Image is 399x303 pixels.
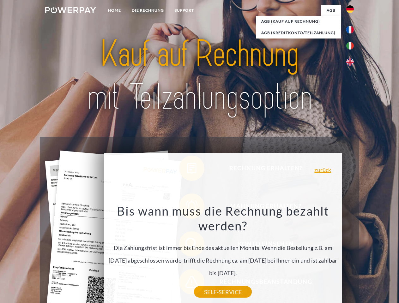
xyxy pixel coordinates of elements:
[108,203,338,234] h3: Bis wann muss die Rechnung bezahlt werden?
[321,5,341,16] a: agb
[346,5,354,13] img: de
[126,5,169,16] a: DIE RECHNUNG
[346,42,354,50] img: it
[60,30,339,121] img: title-powerpay_de.svg
[108,203,338,292] div: Die Zahlungsfrist ist immer bis Ende des aktuellen Monats. Wenn die Bestellung z.B. am [DATE] abg...
[346,58,354,66] img: en
[314,167,331,173] a: zurück
[103,5,126,16] a: Home
[346,26,354,33] img: fr
[45,7,96,13] img: logo-powerpay-white.svg
[194,286,252,298] a: SELF-SERVICE
[256,16,341,27] a: AGB (Kauf auf Rechnung)
[256,27,341,39] a: AGB (Kreditkonto/Teilzahlung)
[169,5,199,16] a: SUPPORT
